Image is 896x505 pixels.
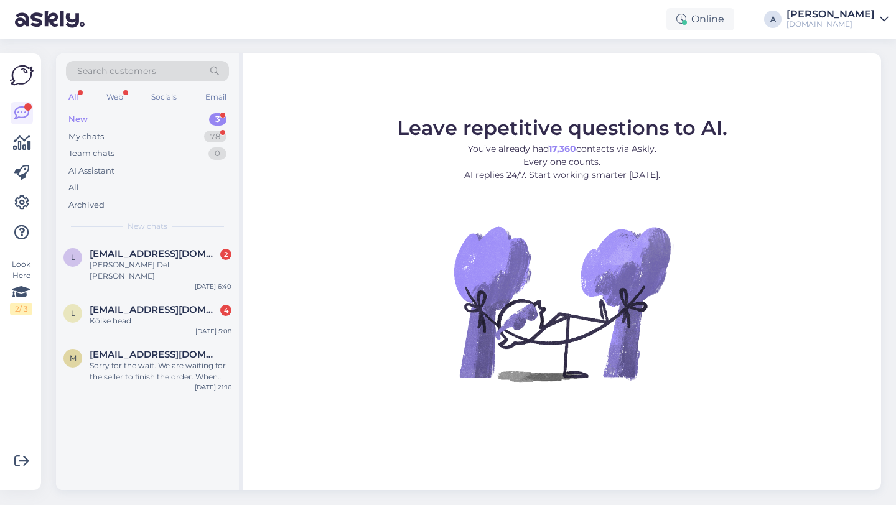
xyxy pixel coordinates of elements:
[208,147,226,160] div: 0
[397,116,727,140] span: Leave repetitive questions to AI.
[10,303,32,315] div: 2 / 3
[90,304,219,315] span: lempszz@gmail.com
[10,259,32,315] div: Look Here
[71,308,75,318] span: l
[203,89,229,105] div: Email
[66,89,80,105] div: All
[209,113,226,126] div: 3
[204,131,226,143] div: 78
[90,259,231,282] div: [PERSON_NAME] Del [PERSON_NAME]
[68,113,88,126] div: New
[397,142,727,182] p: You’ve already had contacts via Askly. Every one counts. AI replies 24/7. Start working smarter [...
[786,19,875,29] div: [DOMAIN_NAME]
[195,327,231,336] div: [DATE] 5:08
[549,143,576,154] b: 17,360
[90,360,231,382] div: Sorry for the wait. We are waiting for the seller to finish the order. When they do, we will send...
[68,182,79,194] div: All
[90,248,219,259] span: lbdelrosario52@mail.com
[71,253,75,262] span: l
[90,349,219,360] span: meierpriit@hotmail.com
[68,131,104,143] div: My chats
[195,282,231,291] div: [DATE] 6:40
[220,249,231,260] div: 2
[68,147,114,160] div: Team chats
[68,165,114,177] div: AI Assistant
[195,382,231,392] div: [DATE] 21:16
[220,305,231,316] div: 4
[104,89,126,105] div: Web
[90,315,231,327] div: Kõike head
[149,89,179,105] div: Socials
[450,192,674,415] img: No Chat active
[10,63,34,87] img: Askly Logo
[128,221,167,232] span: New chats
[70,353,77,363] span: m
[666,8,734,30] div: Online
[77,65,156,78] span: Search customers
[764,11,782,28] div: A
[786,9,889,29] a: [PERSON_NAME][DOMAIN_NAME]
[786,9,875,19] div: [PERSON_NAME]
[68,199,105,211] div: Archived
